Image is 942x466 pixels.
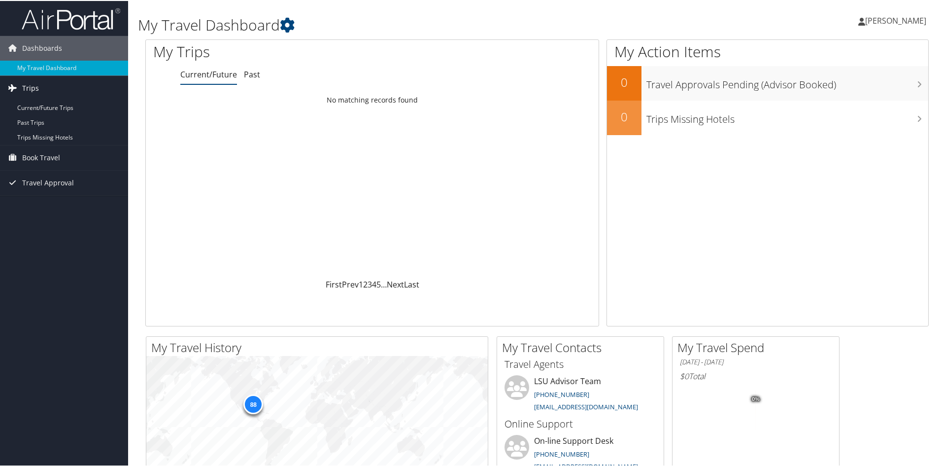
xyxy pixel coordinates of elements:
a: [PHONE_NUMBER] [534,449,589,458]
span: Book Travel [22,144,60,169]
h6: [DATE] - [DATE] [680,357,832,366]
h1: My Travel Dashboard [138,14,670,35]
h2: 0 [607,73,641,90]
a: 3 [368,278,372,289]
div: 88 [243,394,263,413]
a: First [326,278,342,289]
span: Travel Approval [22,170,74,194]
a: 0Travel Approvals Pending (Advisor Booked) [607,65,928,100]
h3: Travel Approvals Pending (Advisor Booked) [646,72,928,91]
img: airportal-logo.png [22,6,120,30]
tspan: 0% [752,395,760,401]
h2: My Travel History [151,338,488,355]
h3: Travel Agents [505,357,656,370]
a: Past [244,68,260,79]
span: $0 [680,370,689,381]
a: Prev [342,278,359,289]
h6: Total [680,370,832,381]
span: Trips [22,75,39,100]
a: 0Trips Missing Hotels [607,100,928,134]
a: [EMAIL_ADDRESS][DOMAIN_NAME] [534,401,638,410]
a: 2 [363,278,368,289]
a: Current/Future [180,68,237,79]
h2: My Travel Contacts [502,338,664,355]
td: No matching records found [146,90,599,108]
span: … [381,278,387,289]
h2: My Travel Spend [677,338,839,355]
a: [PHONE_NUMBER] [534,389,589,398]
h1: My Trips [153,40,403,61]
a: Last [404,278,419,289]
span: Dashboards [22,35,62,60]
li: LSU Advisor Team [500,374,661,415]
span: [PERSON_NAME] [865,14,926,25]
a: 1 [359,278,363,289]
a: Next [387,278,404,289]
h2: 0 [607,108,641,124]
h1: My Action Items [607,40,928,61]
a: [PERSON_NAME] [858,5,936,35]
h3: Trips Missing Hotels [646,107,928,125]
a: 5 [376,278,381,289]
a: 4 [372,278,376,289]
h3: Online Support [505,416,656,430]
